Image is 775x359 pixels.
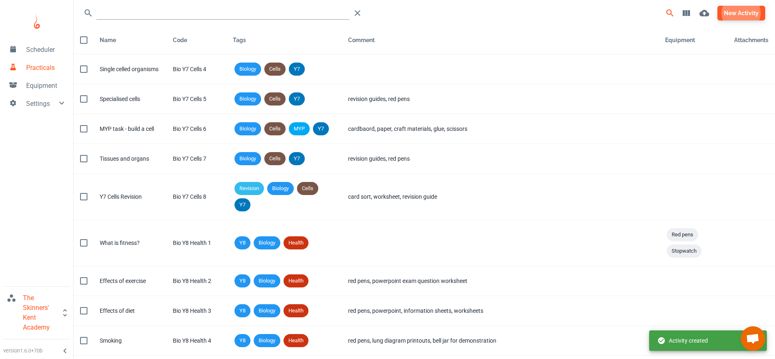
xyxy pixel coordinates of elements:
[100,94,160,103] div: Specialised cells
[284,337,308,345] span: Health
[235,125,261,133] span: Biology
[284,239,308,247] span: Health
[264,125,286,133] span: Cells
[173,192,220,201] div: Bio Y7 Cells 8
[173,65,220,74] div: Bio Y7 Cells 4
[267,184,294,193] span: Biology
[667,247,701,255] span: Stopwatch
[284,307,308,315] span: Health
[235,95,261,103] span: Biology
[173,124,220,133] div: Bio Y7 Cells 6
[348,124,652,133] div: cardbaord, paper, craft materials, glue, scissors
[667,231,698,239] span: Red pens
[313,125,329,133] span: Y7
[254,277,280,285] span: Biology
[235,239,250,247] span: Y8
[235,337,250,345] span: Y8
[348,306,652,315] div: red pens, powerpoint, information sheets, worksheets
[235,184,264,193] span: Revision
[173,35,187,45] div: Code
[284,277,308,285] span: Health
[235,307,250,315] span: Y8
[100,238,160,247] div: What is fitness?
[289,95,305,103] span: Y7
[96,33,119,47] button: Sort
[657,333,708,348] div: Activity created
[100,154,160,163] div: Tissues and organs
[100,124,160,133] div: MYP task - build a cell
[695,3,714,23] button: Bulk upload
[348,192,652,201] div: card sort, worksheet, revision guide
[173,276,220,285] div: Bio Y8 Health 2
[348,35,375,45] div: Comment
[173,336,220,345] div: Bio Y8 Health 4
[100,192,160,201] div: Y7 Cells Revision
[235,65,261,73] span: Biology
[264,95,286,103] span: Cells
[100,65,160,74] div: Single celled organisms
[717,6,765,20] button: new activity
[235,201,250,209] span: Y7
[173,238,220,247] div: Bio Y8 Health 1
[662,5,678,21] button: Search
[297,184,318,193] span: Cells
[254,239,280,247] span: Biology
[235,155,261,163] span: Biology
[348,94,652,103] div: revision guides, red pens
[348,154,652,163] div: revision guides, red pens
[289,125,310,133] span: MYP
[734,35,768,45] div: Attachments
[100,35,116,45] div: Name
[100,306,160,315] div: Effects of diet
[254,307,280,315] span: Biology
[100,336,160,345] div: Smoking
[173,94,220,103] div: Bio Y7 Cells 5
[235,277,250,285] span: Y8
[289,65,305,73] span: Y7
[348,336,652,345] div: red pens, lung diagram printouts, bell jar for demonstration
[264,65,286,73] span: Cells
[254,337,280,345] span: Biology
[665,35,721,45] div: Equipment
[100,276,160,285] div: Effects of exercise
[348,276,652,285] div: red pens, powerpoint exam question worksheet
[741,326,765,351] a: Open chat
[173,306,220,315] div: Bio Y8 Health 3
[170,33,190,47] button: Sort
[96,7,349,20] input: Search
[264,155,286,163] span: Cells
[173,154,220,163] div: Bio Y7 Cells 7
[289,155,305,163] span: Y7
[345,33,378,47] button: Sort
[678,5,695,21] button: View Columns
[233,35,335,45] div: Tags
